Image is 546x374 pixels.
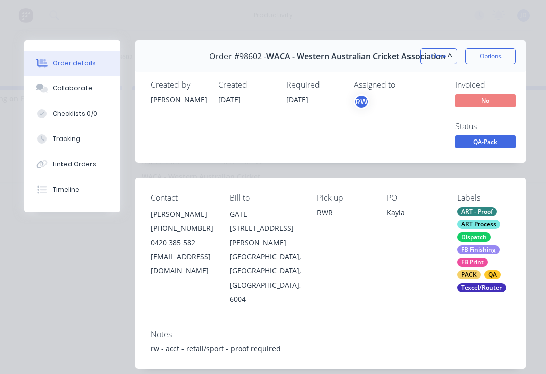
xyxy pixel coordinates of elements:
[230,207,301,306] div: GATE [STREET_ADDRESS][PERSON_NAME][GEOGRAPHIC_DATA], [GEOGRAPHIC_DATA], [GEOGRAPHIC_DATA], 6004
[151,207,213,221] div: [PERSON_NAME]
[151,207,213,278] div: [PERSON_NAME][PHONE_NUMBER]0420 385 582[EMAIL_ADDRESS][DOMAIN_NAME]
[24,126,120,152] button: Tracking
[317,207,371,218] div: RWR
[387,193,440,203] div: PO
[457,270,481,279] div: PACK
[24,101,120,126] button: Checklists 0/0
[457,232,491,242] div: Dispatch
[465,48,516,64] button: Options
[151,80,206,90] div: Created by
[209,52,266,61] span: Order #98602 -
[151,250,213,278] div: [EMAIL_ADDRESS][DOMAIN_NAME]
[151,94,206,105] div: [PERSON_NAME]
[151,330,511,339] div: Notes
[151,193,213,203] div: Contact
[286,80,342,90] div: Required
[457,207,497,216] div: ART - Proof
[230,250,301,306] div: [GEOGRAPHIC_DATA], [GEOGRAPHIC_DATA], [GEOGRAPHIC_DATA], 6004
[53,185,79,194] div: Timeline
[457,283,506,292] div: Texcel/Router
[266,52,452,61] span: WACA - Western Australian Cricket Association ^
[455,122,531,131] div: Status
[457,258,488,267] div: FB Print
[455,135,516,151] button: QA-Pack
[53,109,97,118] div: Checklists 0/0
[53,59,96,68] div: Order details
[457,245,500,254] div: FB Finishing
[455,94,516,107] span: No
[317,193,371,203] div: Pick up
[24,177,120,202] button: Timeline
[151,236,213,250] div: 0420 385 582
[420,48,457,64] button: Close
[457,193,511,203] div: Labels
[151,221,213,236] div: [PHONE_NUMBER]
[455,80,531,90] div: Invoiced
[218,80,274,90] div: Created
[354,80,455,90] div: Assigned to
[286,95,308,104] span: [DATE]
[24,51,120,76] button: Order details
[24,152,120,177] button: Linked Orders
[455,135,516,148] span: QA-Pack
[53,160,96,169] div: Linked Orders
[230,207,301,250] div: GATE [STREET_ADDRESS][PERSON_NAME]
[24,76,120,101] button: Collaborate
[53,84,93,93] div: Collaborate
[387,207,440,221] div: Kayla
[218,95,241,104] span: [DATE]
[354,94,369,109] button: RW
[151,343,511,354] div: rw - acct - retail/sport - proof required
[53,134,80,144] div: Tracking
[230,193,301,203] div: Bill to
[484,270,501,279] div: QA
[457,220,500,229] div: ART Process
